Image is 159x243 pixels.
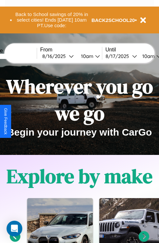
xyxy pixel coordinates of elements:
[76,53,102,60] button: 10am
[139,53,156,59] div: 10am
[40,47,102,53] label: From
[3,108,8,135] div: Give Feedback
[12,10,91,30] button: Back to School savings of 20% in select cities! Ends [DATE] 10am PT.Use code:
[40,53,76,60] button: 8/16/2025
[7,221,22,236] div: Open Intercom Messenger
[78,53,95,59] div: 10am
[7,163,152,190] h1: Explore by make
[42,53,69,59] div: 8 / 16 / 2025
[106,53,132,59] div: 8 / 17 / 2025
[91,17,135,23] b: BACK2SCHOOL20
